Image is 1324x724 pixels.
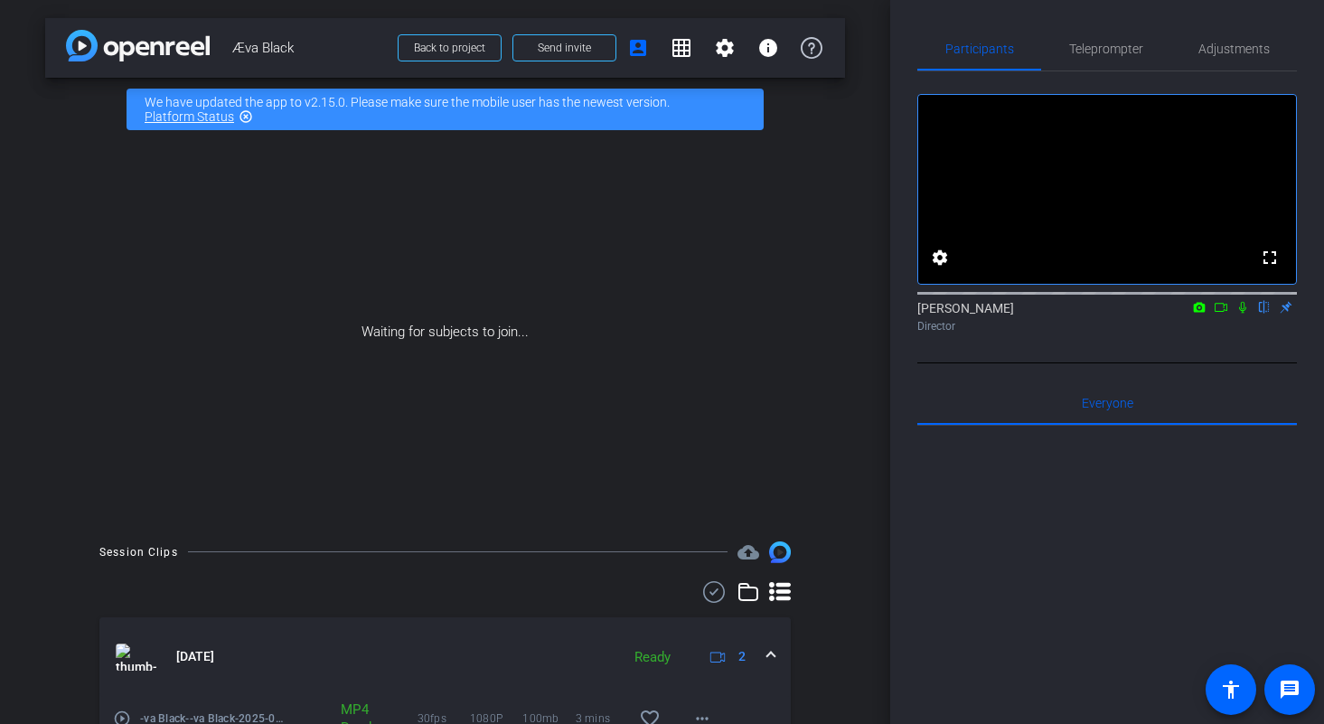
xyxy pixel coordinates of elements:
[714,37,736,59] mat-icon: settings
[757,37,779,59] mat-icon: info
[1259,247,1281,268] mat-icon: fullscreen
[538,41,591,55] span: Send invite
[627,37,649,59] mat-icon: account_box
[512,34,616,61] button: Send invite
[176,647,214,666] span: [DATE]
[737,541,759,563] mat-icon: cloud_upload
[1279,679,1301,700] mat-icon: message
[671,37,692,59] mat-icon: grid_on
[1220,679,1242,700] mat-icon: accessibility
[398,34,502,61] button: Back to project
[1198,42,1270,55] span: Adjustments
[917,318,1297,334] div: Director
[929,247,951,268] mat-icon: settings
[45,141,845,523] div: Waiting for subjects to join...
[738,647,746,666] span: 2
[66,30,210,61] img: app-logo
[945,42,1014,55] span: Participants
[737,541,759,563] span: Destinations for your clips
[116,644,156,671] img: thumb-nail
[1254,298,1275,315] mat-icon: flip
[127,89,764,130] div: We have updated the app to v2.15.0. Please make sure the mobile user has the newest version.
[1069,42,1143,55] span: Teleprompter
[1082,397,1133,409] span: Everyone
[917,299,1297,334] div: [PERSON_NAME]
[99,543,178,561] div: Session Clips
[99,617,791,697] mat-expansion-panel-header: thumb-nail[DATE]Ready2
[625,647,680,668] div: Ready
[232,30,387,66] span: Æva Black
[769,541,791,563] img: Session clips
[145,109,234,124] a: Platform Status
[239,109,253,124] mat-icon: highlight_off
[414,42,485,54] span: Back to project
